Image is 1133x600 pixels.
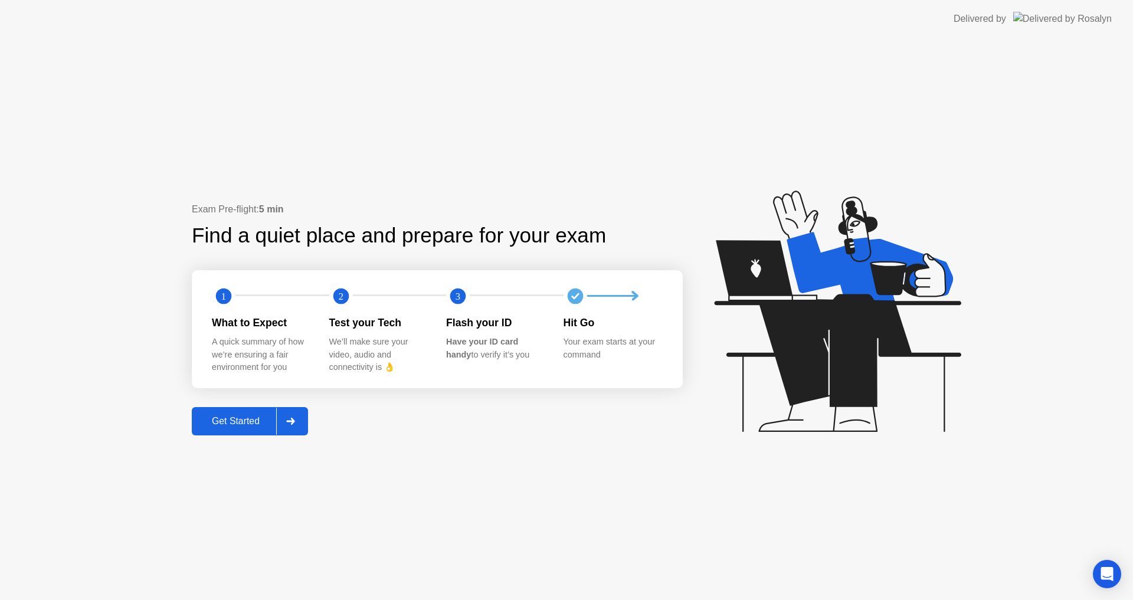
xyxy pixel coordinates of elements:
div: Your exam starts at your command [564,336,662,361]
div: Open Intercom Messenger [1093,560,1121,588]
text: 1 [221,290,226,301]
text: 3 [456,290,460,301]
div: Find a quiet place and prepare for your exam [192,220,608,251]
button: Get Started [192,407,308,435]
text: 2 [338,290,343,301]
div: Hit Go [564,315,662,330]
b: 5 min [259,204,284,214]
img: Delivered by Rosalyn [1013,12,1112,25]
div: What to Expect [212,315,310,330]
b: Have your ID card handy [446,337,518,359]
div: Get Started [195,416,276,427]
div: Delivered by [954,12,1006,26]
div: A quick summary of how we’re ensuring a fair environment for you [212,336,310,374]
div: We’ll make sure your video, audio and connectivity is 👌 [329,336,428,374]
div: Exam Pre-flight: [192,202,683,217]
div: to verify it’s you [446,336,545,361]
div: Flash your ID [446,315,545,330]
div: Test your Tech [329,315,428,330]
